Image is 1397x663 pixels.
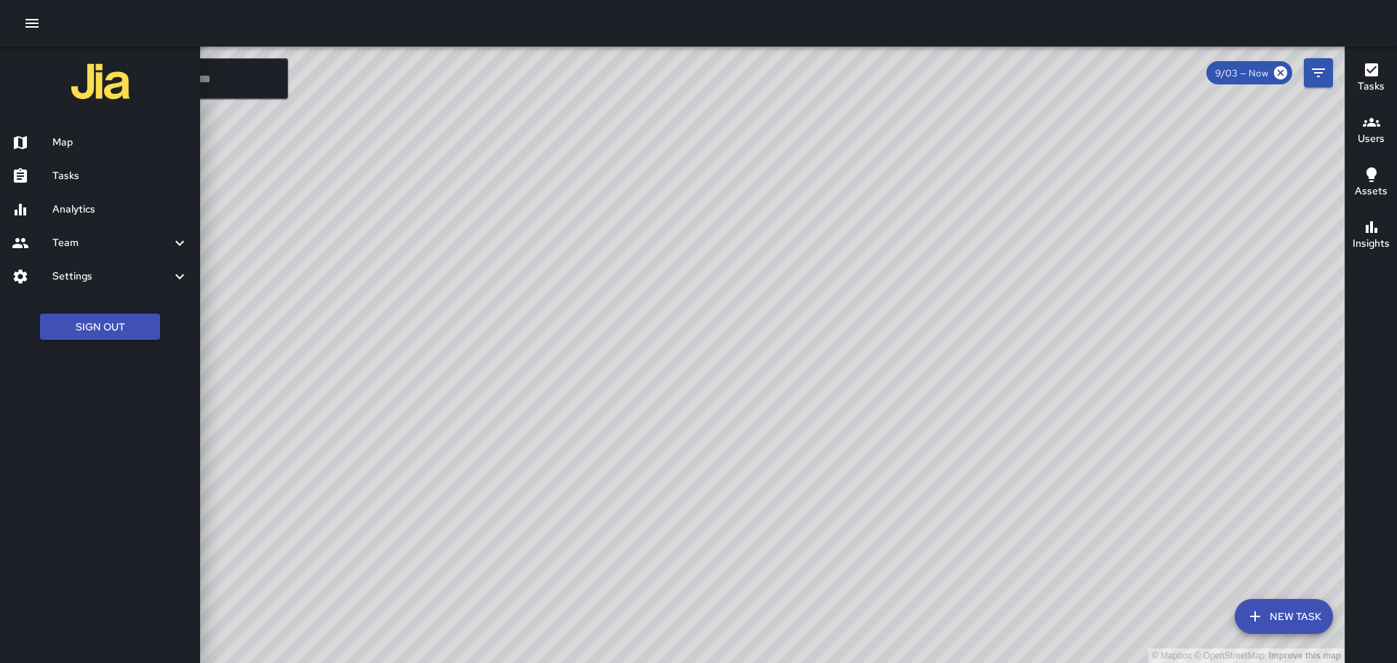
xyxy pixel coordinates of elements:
[71,52,130,111] img: jia-logo
[1235,599,1333,634] button: New Task
[40,314,160,341] button: Sign Out
[52,135,188,151] h6: Map
[52,202,188,218] h6: Analytics
[52,235,171,251] h6: Team
[1355,183,1388,199] h6: Assets
[1358,131,1385,147] h6: Users
[1358,79,1385,95] h6: Tasks
[52,168,188,184] h6: Tasks
[1353,236,1390,252] h6: Insights
[52,269,171,285] h6: Settings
